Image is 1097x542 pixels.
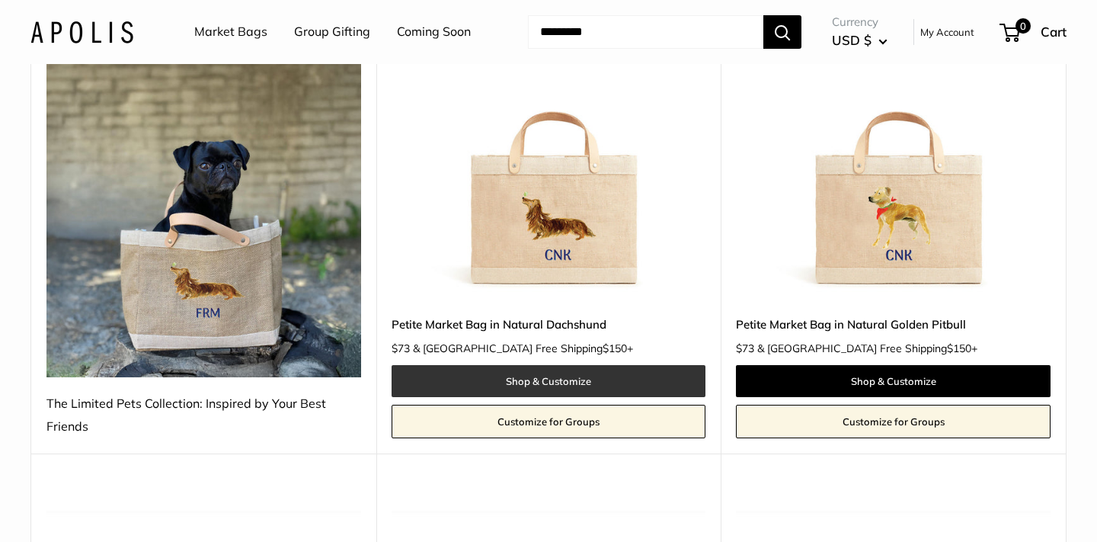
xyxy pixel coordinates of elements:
[603,342,627,355] span: $150
[392,316,706,333] a: Petite Market Bag in Natural Dachshund
[736,405,1051,438] a: Customize for Groups
[1041,24,1067,40] span: Cart
[294,21,370,43] a: Group Gifting
[832,28,888,53] button: USD $
[763,15,801,49] button: Search
[757,343,977,354] span: & [GEOGRAPHIC_DATA] Free Shipping +
[392,405,706,438] a: Customize for Groups
[832,32,872,48] span: USD $
[194,21,267,43] a: Market Bags
[413,343,633,354] span: & [GEOGRAPHIC_DATA] Free Shipping +
[832,11,888,33] span: Currency
[1015,18,1031,34] span: 0
[947,342,971,355] span: $150
[1001,20,1067,44] a: 0 Cart
[46,393,361,438] div: The Limited Pets Collection: Inspired by Your Best Friends
[30,21,133,43] img: Apolis
[392,342,410,355] span: $73
[736,365,1051,397] a: Shop & Customize
[392,365,706,397] a: Shop & Customize
[920,23,974,41] a: My Account
[397,21,471,43] a: Coming Soon
[528,15,763,49] input: Search...
[736,342,754,355] span: $73
[736,316,1051,333] a: Petite Market Bag in Natural Golden Pitbull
